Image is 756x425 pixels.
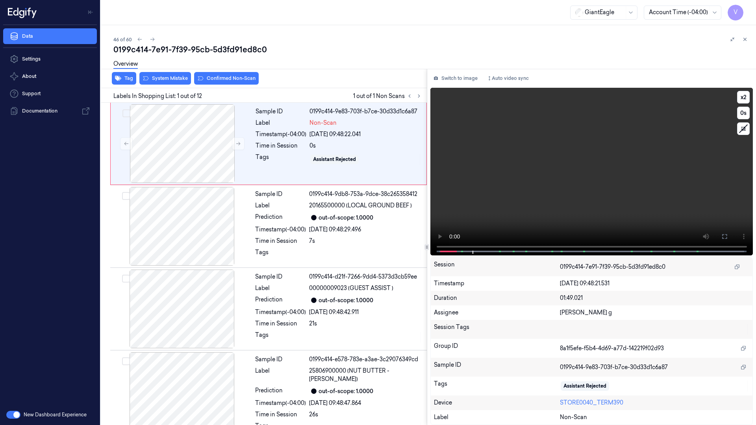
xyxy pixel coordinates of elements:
div: Time in Session [256,142,306,150]
div: 0199c414-9e83-703f-b7ce-30d33d1c6a87 [309,107,422,116]
div: [DATE] 09:48:21.531 [560,279,749,288]
div: Assistant Rejected [563,382,606,390]
a: Overview [113,60,138,69]
button: Tag [112,72,136,85]
span: 1 out of 1 Non Scans [353,91,424,101]
div: Assignee [434,309,560,317]
a: Settings [3,51,97,67]
div: Time in Session [255,237,306,245]
div: 01:49.021 [560,294,749,302]
div: 0199c414-d21f-7266-9dd4-5373d3cb59ee [309,273,422,281]
div: 0199c414-7e91-7f39-95cb-5d3fd91ed8c0 [113,44,750,55]
div: 7s [309,237,422,245]
div: Group ID [434,342,560,355]
button: About [3,68,97,84]
button: x2 [737,91,750,103]
span: 00000009023 (GUEST ASSIST ) [309,284,393,292]
span: 0199c414-9e83-703f-b7ce-30d33d1c6a87 [560,363,668,371]
div: Tags [256,153,306,166]
div: Sample ID [255,355,306,364]
div: [DATE] 09:48:29.496 [309,225,422,234]
div: Timestamp (-04:00) [255,308,306,316]
span: 20165500000 (LOCAL GROUND BEEF ) [309,201,412,210]
div: Label [255,201,306,210]
button: Select row [122,357,130,365]
div: Label [256,119,306,127]
div: Timestamp (-04:00) [256,130,306,139]
div: Session [434,261,560,273]
div: out-of-scope: 1.0000 [319,214,373,222]
div: Sample ID [255,190,306,198]
div: [DATE] 09:48:47.864 [309,399,422,407]
div: Timestamp (-04:00) [255,399,306,407]
div: Time in Session [255,320,306,328]
div: Tags [434,380,560,392]
span: 46 of 60 [113,36,132,43]
button: System Mistake [139,72,191,85]
div: Label [434,413,560,421]
span: Labels In Shopping List: 1 out of 12 [113,92,202,100]
div: out-of-scope: 1.0000 [319,296,373,305]
a: Documentation [3,103,97,119]
div: Assistant Rejected [313,156,356,163]
button: Select row [122,109,130,117]
div: 26s [309,410,422,419]
div: Sample ID [256,107,306,116]
div: Sample ID [255,273,306,281]
div: Timestamp [434,279,560,288]
button: Confirmed Non-Scan [194,72,259,85]
div: Label [255,367,306,383]
div: [DATE] 09:48:22.041 [309,130,422,139]
span: Non-Scan [560,413,587,421]
div: Tags [255,248,306,261]
button: Select row [122,192,130,200]
div: 0s [309,142,422,150]
div: Session Tags [434,323,560,336]
div: STORE0040_TERM390 [560,399,749,407]
div: 21s [309,320,422,328]
button: Toggle Navigation [84,6,97,18]
div: Sample ID [434,361,560,373]
div: Timestamp (-04:00) [255,225,306,234]
a: Support [3,86,97,102]
div: out-of-scope: 1.0000 [319,387,373,395]
span: 8a1f5efe-f5b4-4d69-a77d-142219f02d93 [560,344,664,353]
div: Duration [434,294,560,302]
div: Device [434,399,560,407]
button: Select row [122,275,130,283]
span: 25806900000 (NUT BUTTER - [PERSON_NAME]) [309,367,422,383]
button: 0s [737,107,750,119]
span: Non-Scan [309,119,337,127]
div: 0199c414-9db8-753a-9dce-38c265358412 [309,190,422,198]
div: Time in Session [255,410,306,419]
div: Prediction [255,386,306,396]
div: Prediction [255,296,306,305]
div: 0199c414-e578-783e-a3ae-3c29076349cd [309,355,422,364]
div: Label [255,284,306,292]
div: [PERSON_NAME] g [560,309,749,317]
button: V [728,5,743,20]
a: Data [3,28,97,44]
button: Switch to image [430,72,481,85]
span: 0199c414-7e91-7f39-95cb-5d3fd91ed8c0 [560,263,665,271]
div: [DATE] 09:48:42.911 [309,308,422,316]
button: Auto video sync [484,72,532,85]
div: Tags [255,331,306,344]
div: Prediction [255,213,306,222]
